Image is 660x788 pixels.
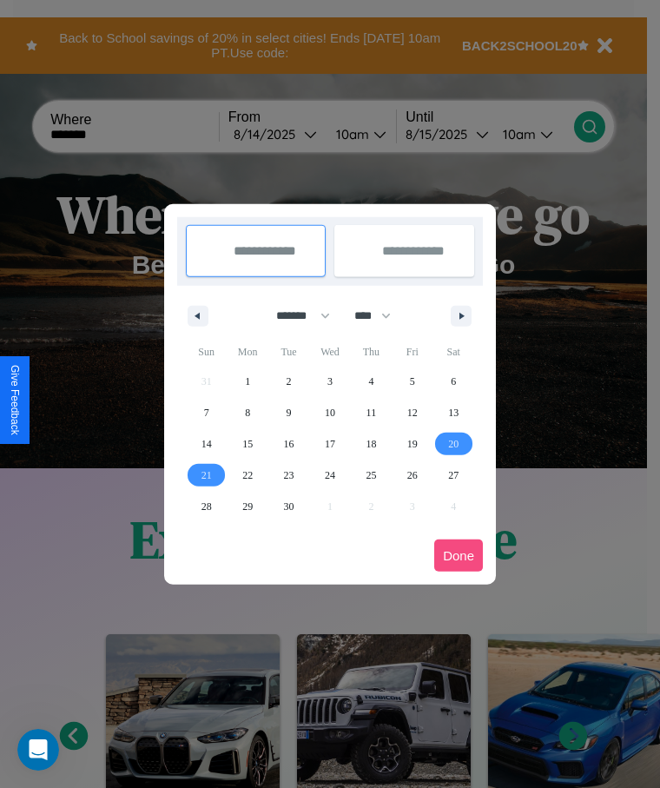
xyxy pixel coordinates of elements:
[284,428,294,460] span: 16
[245,366,250,397] span: 1
[268,397,309,428] button: 9
[434,540,483,572] button: Done
[227,460,267,491] button: 22
[242,460,253,491] span: 22
[451,366,456,397] span: 6
[448,428,459,460] span: 20
[392,338,432,366] span: Fri
[309,366,350,397] button: 3
[268,460,309,491] button: 23
[433,338,474,366] span: Sat
[245,397,250,428] span: 8
[392,366,432,397] button: 5
[327,366,333,397] span: 3
[433,397,474,428] button: 13
[186,491,227,522] button: 28
[227,428,267,460] button: 15
[351,428,392,460] button: 18
[268,338,309,366] span: Tue
[433,460,474,491] button: 27
[227,366,267,397] button: 1
[287,366,292,397] span: 2
[392,428,432,460] button: 19
[366,397,377,428] span: 11
[17,729,59,771] iframe: Intercom live chat
[309,460,350,491] button: 24
[227,491,267,522] button: 29
[351,460,392,491] button: 25
[201,460,212,491] span: 21
[410,366,415,397] span: 5
[448,460,459,491] span: 27
[186,397,227,428] button: 7
[407,428,418,460] span: 19
[227,338,267,366] span: Mon
[309,428,350,460] button: 17
[309,338,350,366] span: Wed
[366,460,376,491] span: 25
[186,338,227,366] span: Sun
[392,397,432,428] button: 12
[325,428,335,460] span: 17
[204,397,209,428] span: 7
[366,428,376,460] span: 18
[351,338,392,366] span: Thu
[268,491,309,522] button: 30
[201,428,212,460] span: 14
[433,428,474,460] button: 20
[227,397,267,428] button: 8
[407,397,418,428] span: 12
[268,366,309,397] button: 2
[407,460,418,491] span: 26
[9,365,21,435] div: Give Feedback
[448,397,459,428] span: 13
[309,397,350,428] button: 10
[268,428,309,460] button: 16
[351,366,392,397] button: 4
[201,491,212,522] span: 28
[325,460,335,491] span: 24
[284,460,294,491] span: 23
[242,428,253,460] span: 15
[242,491,253,522] span: 29
[368,366,373,397] span: 4
[351,397,392,428] button: 11
[392,460,432,491] button: 26
[433,366,474,397] button: 6
[325,397,335,428] span: 10
[287,397,292,428] span: 9
[186,428,227,460] button: 14
[186,460,227,491] button: 21
[284,491,294,522] span: 30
